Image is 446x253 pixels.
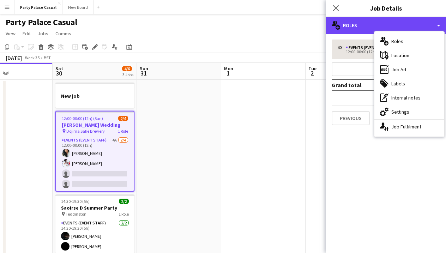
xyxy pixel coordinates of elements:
span: 2/4 [118,116,128,121]
app-job-card: 12:00-00:00 (12h) (Sun)2/4[PERSON_NAME] Wedding Dojima Sake Brewery1 RoleEvents (Event Staff)4A2/... [55,111,134,192]
span: Jobs [38,30,48,37]
span: 1 Role [119,211,129,217]
span: 31 [139,69,148,77]
h3: New job [55,93,134,99]
h3: Job Details [326,4,446,13]
span: 12:00-00:00 (12h) (Sun) [62,116,103,121]
span: Sun [140,65,148,72]
h1: Party Palace Casual [6,17,77,28]
a: Edit [20,29,34,38]
span: 2 [307,69,317,77]
h3: Saoirse D Summer Party [55,205,134,211]
div: 12:00-00:00 (12h) [337,50,427,54]
button: Party Palace Casual [14,0,62,14]
span: Tue [308,65,317,72]
span: Comms [55,30,71,37]
div: Internal notes [374,91,444,105]
app-job-card: New job [55,83,134,108]
button: Previous [332,111,370,125]
span: Dojima Sake Brewery [66,128,105,134]
div: Roles [326,17,446,34]
div: Location [374,48,444,62]
app-card-role: Events (Event Staff)4A2/412:00-00:00 (12h)[PERSON_NAME][PERSON_NAME] [56,136,134,191]
span: 2/2 [119,199,129,204]
span: 4/6 [122,66,132,71]
div: Labels [374,77,444,91]
button: New Board [62,0,94,14]
div: Roles [374,34,444,48]
a: Comms [53,29,74,38]
button: Add role [332,62,440,76]
span: 14:30-19:30 (5h) [61,199,90,204]
span: Teddington [66,211,86,217]
h3: [PERSON_NAME] Wedding [56,122,134,128]
div: 4 x [337,45,346,50]
div: Events (Event Staff) [346,45,394,50]
a: Jobs [35,29,51,38]
div: 3 Jobs [122,72,133,77]
span: Mon [224,65,233,72]
span: Edit [23,30,31,37]
span: 30 [54,69,63,77]
div: Job Ad [374,62,444,77]
div: [DATE] [6,54,22,61]
span: Sat [55,65,63,72]
td: Grand total [332,79,398,91]
div: Job Fulfilment [374,120,444,134]
a: View [3,29,18,38]
span: 1 Role [118,128,128,134]
div: Settings [374,105,444,119]
div: BST [44,55,51,60]
span: View [6,30,16,37]
span: 1 [223,69,233,77]
span: Week 35 [23,55,41,60]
